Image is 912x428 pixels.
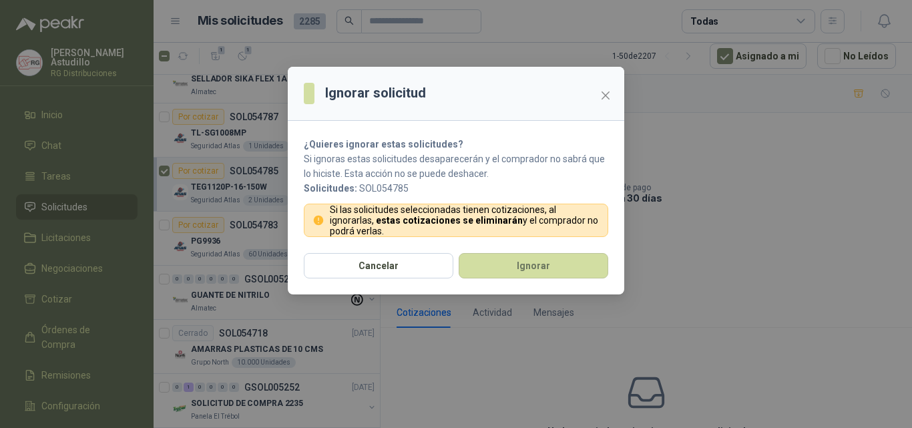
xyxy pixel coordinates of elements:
[304,139,463,150] strong: ¿Quieres ignorar estas solicitudes?
[304,152,608,181] p: Si ignoras estas solicitudes desaparecerán y el comprador no sabrá que lo hiciste. Esta acción no...
[459,253,608,278] button: Ignorar
[595,85,616,106] button: Close
[304,181,608,196] p: SOL054785
[376,215,523,226] strong: estas cotizaciones se eliminarán
[325,83,426,103] h3: Ignorar solicitud
[304,253,453,278] button: Cancelar
[330,204,600,236] p: Si las solicitudes seleccionadas tienen cotizaciones, al ignorarlas, y el comprador no podrá verlas.
[304,183,357,194] b: Solicitudes:
[600,90,611,101] span: close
